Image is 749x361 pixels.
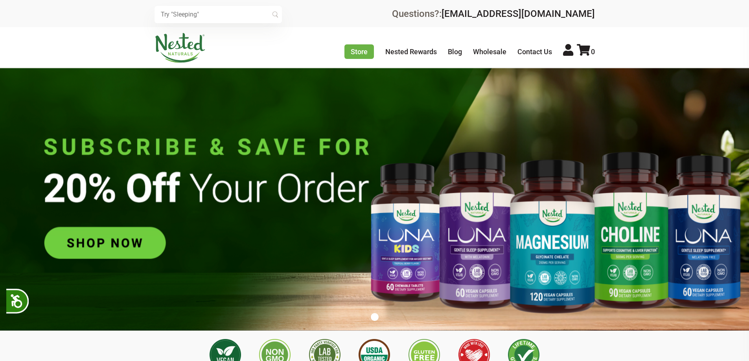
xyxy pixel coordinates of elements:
[442,8,595,19] a: [EMAIL_ADDRESS][DOMAIN_NAME]
[473,48,506,56] a: Wholesale
[392,9,595,18] div: Questions?:
[591,48,595,56] span: 0
[155,6,282,23] input: Try "Sleeping"
[371,313,379,321] button: 1 of 1
[577,48,595,56] a: 0
[344,44,374,59] a: Store
[448,48,462,56] a: Blog
[517,48,552,56] a: Contact Us
[385,48,437,56] a: Nested Rewards
[155,33,206,63] img: Nested Naturals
